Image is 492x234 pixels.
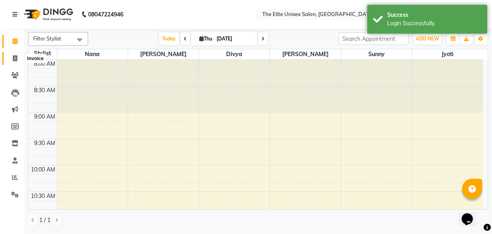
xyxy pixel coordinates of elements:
div: Success [387,11,481,19]
div: 9:30 AM [32,139,57,147]
div: 10:00 AM [29,165,57,174]
span: [PERSON_NAME] [270,49,340,59]
input: Search Appointment [339,32,409,45]
img: logo [20,3,75,26]
div: Stylist [28,49,57,58]
div: 10:30 AM [29,192,57,200]
b: 08047224946 [88,3,123,26]
span: Filter Stylist [33,35,61,42]
span: 1 / 1 [39,216,50,224]
span: Sunny [341,49,412,59]
span: Nana [57,49,128,59]
button: ADD NEW [414,33,441,44]
iframe: chat widget [458,202,484,226]
span: Thu [197,36,214,42]
div: Login Successfully. [387,19,481,28]
div: 8:30 AM [32,86,57,95]
input: 2025-09-04 [214,33,254,45]
span: Today [159,32,179,45]
span: Divya [199,49,269,59]
span: ADD NEW [416,36,439,42]
div: Invoice [25,54,46,63]
div: 9:00 AM [32,113,57,121]
span: Jyoti [412,49,483,59]
span: [PERSON_NAME] [128,49,199,59]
